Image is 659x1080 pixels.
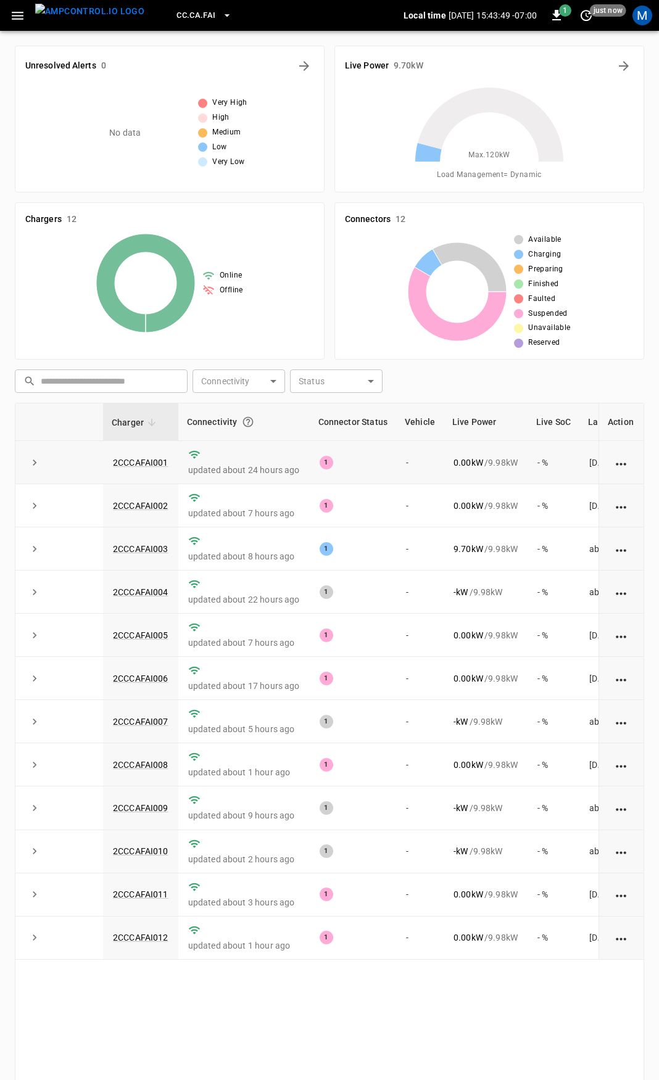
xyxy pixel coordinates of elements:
[188,550,300,563] p: updated about 8 hours ago
[310,403,396,441] th: Connector Status
[454,456,518,469] div: / 9.98 kW
[67,213,77,226] h6: 12
[444,403,528,441] th: Live Power
[112,415,160,430] span: Charger
[528,234,562,246] span: Available
[25,712,44,731] button: expand row
[528,786,579,830] td: - %
[437,169,542,181] span: Load Management = Dynamic
[396,403,444,441] th: Vehicle
[212,126,241,139] span: Medium
[188,853,300,865] p: updated about 2 hours ago
[188,766,300,778] p: updated about 1 hour ago
[614,586,629,598] div: action cell options
[454,715,468,728] p: - kW
[528,441,579,484] td: - %
[25,842,44,860] button: expand row
[320,542,333,556] div: 1
[528,614,579,657] td: - %
[113,933,168,942] a: 2CCCAFAI012
[454,931,483,944] p: 0.00 kW
[454,500,518,512] div: / 9.98 kW
[320,672,333,685] div: 1
[454,672,518,685] div: / 9.98 kW
[113,674,168,683] a: 2CCCAFAI006
[396,484,444,527] td: -
[528,917,579,960] td: - %
[113,587,168,597] a: 2CCCAFAI004
[528,657,579,700] td: - %
[113,544,168,554] a: 2CCCAFAI003
[212,97,247,109] span: Very High
[396,873,444,917] td: -
[188,637,300,649] p: updated about 7 hours ago
[113,803,168,813] a: 2CCCAFAI009
[614,931,629,944] div: action cell options
[614,715,629,728] div: action cell options
[320,931,333,944] div: 1
[528,293,555,305] span: Faulted
[528,873,579,917] td: - %
[212,112,230,124] span: High
[396,571,444,614] td: -
[113,458,168,468] a: 2CCCAFAI001
[237,411,259,433] button: Connection between the charger and our software.
[454,845,468,857] p: - kW
[212,141,226,154] span: Low
[25,669,44,688] button: expand row
[528,249,561,261] span: Charging
[454,845,518,857] div: / 9.98 kW
[25,540,44,558] button: expand row
[454,888,518,901] div: / 9.98 kW
[113,717,168,727] a: 2CCCAFAI007
[113,760,168,770] a: 2CCCAFAI008
[320,629,333,642] div: 1
[25,885,44,904] button: expand row
[396,441,444,484] td: -
[559,4,571,17] span: 1
[320,499,333,513] div: 1
[25,626,44,645] button: expand row
[396,830,444,873] td: -
[454,456,483,469] p: 0.00 kW
[454,543,483,555] p: 9.70 kW
[320,801,333,815] div: 1
[35,4,144,19] img: ampcontrol.io logo
[188,680,300,692] p: updated about 17 hours ago
[113,501,168,511] a: 2CCCAFAI002
[454,715,518,728] div: / 9.98 kW
[449,9,537,22] p: [DATE] 15:43:49 -07:00
[25,799,44,817] button: expand row
[528,322,570,334] span: Unavailable
[212,156,244,168] span: Very Low
[614,456,629,469] div: action cell options
[113,630,168,640] a: 2CCCAFAI005
[454,931,518,944] div: / 9.98 kW
[345,213,391,226] h6: Connectors
[454,629,483,641] p: 0.00 kW
[528,337,560,349] span: Reserved
[614,629,629,641] div: action cell options
[396,917,444,960] td: -
[614,500,629,512] div: action cell options
[454,759,483,771] p: 0.00 kW
[320,844,333,858] div: 1
[188,939,300,952] p: updated about 1 hour ago
[187,411,301,433] div: Connectivity
[25,213,62,226] h6: Chargers
[528,700,579,743] td: - %
[528,403,579,441] th: Live SoC
[590,4,626,17] span: just now
[614,802,629,814] div: action cell options
[394,59,423,73] h6: 9.70 kW
[396,786,444,830] td: -
[528,527,579,571] td: - %
[528,484,579,527] td: - %
[396,700,444,743] td: -
[614,888,629,901] div: action cell options
[454,802,468,814] p: - kW
[396,657,444,700] td: -
[396,614,444,657] td: -
[25,497,44,515] button: expand row
[294,56,314,76] button: All Alerts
